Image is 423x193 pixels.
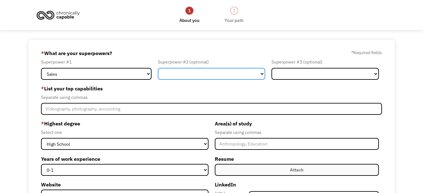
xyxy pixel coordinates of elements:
[230,7,238,15] div: 2
[215,129,379,136] div: Separate using commas
[179,6,199,24] a: 1About you
[41,103,382,115] input: Videography, photography, accounting
[224,17,244,24] div: Your path
[215,180,379,190] label: LinkedIn
[351,49,382,56] label: Required fields
[215,154,379,164] label: Resume
[290,166,303,174] div: Attach
[215,164,379,176] label: Attach
[41,94,382,101] div: Separate using commas
[215,138,379,150] input: Anthropology, Education
[41,48,112,58] label: What are your superpowers?
[271,58,379,66] div: Superpower #3 (optional)
[35,8,82,22] img: Chronically Capable logo
[158,58,265,66] div: Superpower #2 (optional)
[215,119,379,129] label: Area(s) of study
[224,6,244,24] a: 2Your path
[185,7,193,15] div: 1
[41,154,208,164] label: Years of work experience
[41,84,382,94] label: List your top capabilities
[41,119,208,129] label: Highest degree
[179,17,199,24] div: About you
[41,129,208,136] div: Select one
[41,58,152,66] div: Superpower #1
[41,180,208,190] label: Website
